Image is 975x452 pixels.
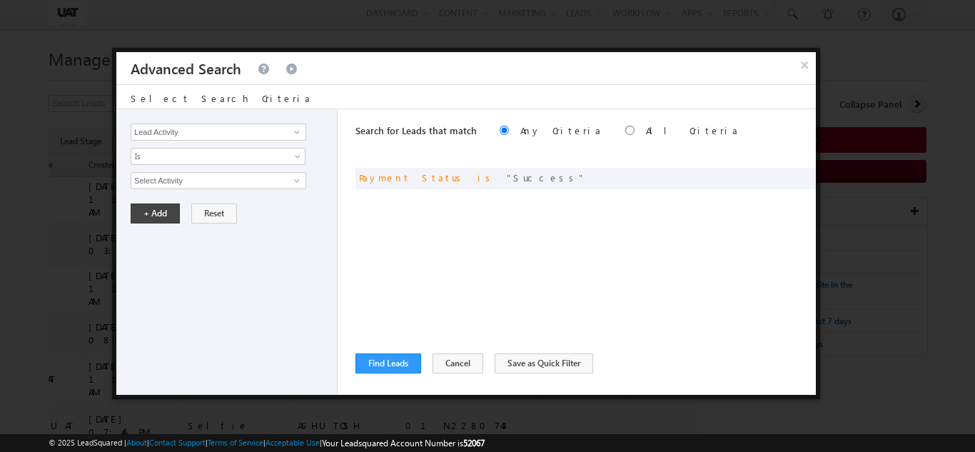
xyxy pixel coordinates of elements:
span: © 2025 LeadSquared | | | | | [49,436,485,450]
span: Search for Leads that match [355,124,477,136]
a: About [126,438,147,447]
input: Type to Search [131,172,306,189]
span: Select Search Criteria [131,92,312,104]
button: + Add [131,204,180,224]
label: Any Criteria [520,124,602,136]
a: Terms of Service [208,438,263,447]
a: Is [131,148,305,165]
button: × [793,52,816,77]
a: Show All Items [286,125,304,139]
a: Acceptable Use [266,438,320,447]
span: 52067 [463,438,485,448]
span: Success [507,171,585,184]
button: Find Leads [355,353,421,373]
span: is [478,171,495,184]
input: Type to Search [131,124,306,141]
span: Is [131,150,286,163]
button: Reset [191,204,237,224]
span: Payment Status [359,171,466,184]
a: Contact Support [149,438,206,447]
a: Show All Items [286,174,304,188]
span: Your Leadsquared Account Number is [322,438,485,448]
h3: Advanced Search [131,52,241,84]
button: Save as Quick Filter [495,353,593,373]
label: All Criteria [646,124,739,136]
button: Cancel [433,353,483,373]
